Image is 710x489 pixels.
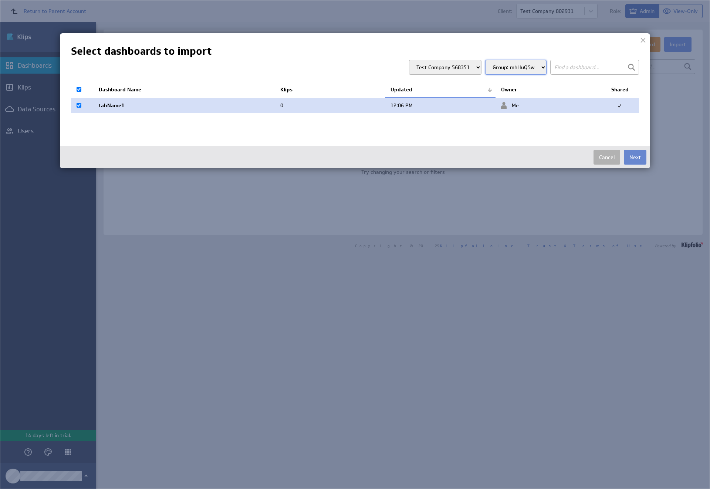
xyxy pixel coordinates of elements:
span: Oct 15, 2025 12:06 PM [390,102,413,109]
td: tabName1 [93,98,275,113]
th: Updated [385,82,495,98]
button: Cancel [594,150,620,165]
th: Shared [606,82,639,98]
h1: Select dashboards to import [71,44,639,58]
th: Dashboard Name [93,82,275,98]
span: Me [501,102,519,109]
td: 0 [275,98,385,113]
th: Klips [275,82,385,98]
th: Owner [496,82,606,98]
button: Next [624,150,646,165]
input: Find a dashboard... [550,60,639,75]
